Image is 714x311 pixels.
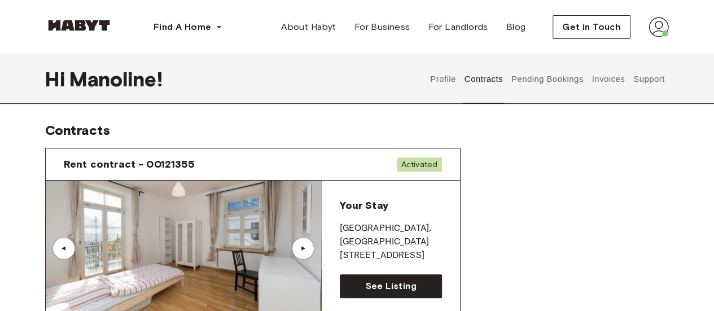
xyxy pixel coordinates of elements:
[562,20,621,34] span: Get in Touch
[340,249,442,262] p: [STREET_ADDRESS]
[58,245,69,252] div: ▲
[632,54,666,104] button: Support
[497,16,535,38] a: Blog
[354,20,410,34] span: For Business
[365,279,416,293] span: See Listing
[340,199,388,212] span: Your Stay
[463,54,504,104] button: Contracts
[649,17,669,37] img: avatar
[428,20,488,34] span: For Landlords
[144,16,231,38] button: Find A Home
[553,15,630,39] button: Get in Touch
[340,222,442,249] p: [GEOGRAPHIC_DATA] , [GEOGRAPHIC_DATA]
[272,16,345,38] a: About Habyt
[45,67,69,91] span: Hi
[506,20,526,34] span: Blog
[297,245,309,252] div: ▲
[154,20,211,34] span: Find A Home
[345,16,419,38] a: For Business
[510,54,585,104] button: Pending Bookings
[45,122,110,138] span: Contracts
[429,54,458,104] button: Profile
[281,20,336,34] span: About Habyt
[426,54,669,104] div: user profile tabs
[590,54,626,104] button: Invoices
[397,157,442,172] span: Activated
[64,157,194,171] span: Rent contract - 00121355
[340,274,442,298] a: See Listing
[419,16,497,38] a: For Landlords
[45,20,113,31] img: Habyt
[69,67,162,91] span: Manoline !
